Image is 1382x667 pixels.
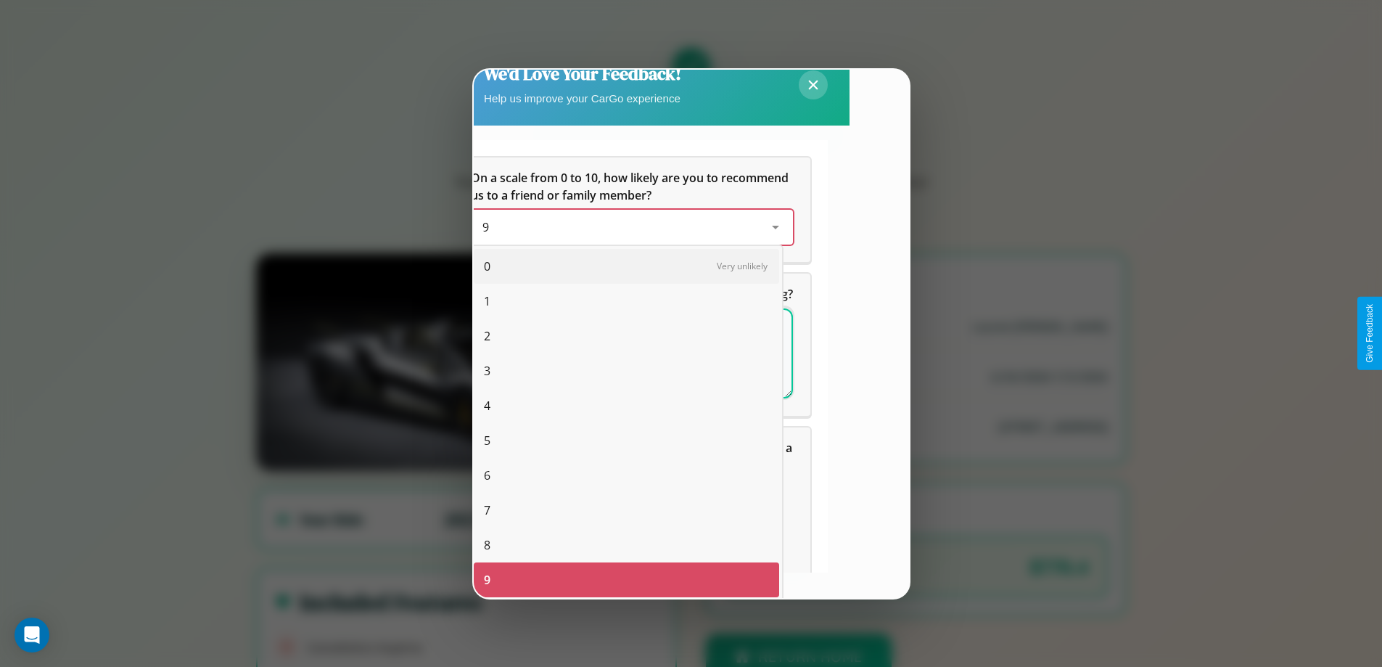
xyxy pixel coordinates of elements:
[484,571,490,589] span: 9
[474,388,779,423] div: 4
[474,493,779,528] div: 7
[484,467,490,484] span: 6
[474,528,779,562] div: 8
[471,170,791,203] span: On a scale from 0 to 10, how likely are you to recommend us to a friend or family member?
[484,362,490,380] span: 3
[484,397,490,414] span: 4
[717,260,768,272] span: Very unlikely
[474,284,779,319] div: 1
[484,432,490,449] span: 5
[484,327,490,345] span: 2
[471,440,795,473] span: Which of the following features do you value the most in a vehicle?
[484,258,490,275] span: 0
[474,319,779,353] div: 2
[484,89,681,108] p: Help us improve your CarGo experience
[484,62,681,86] h2: We'd Love Your Feedback!
[474,423,779,458] div: 5
[484,502,490,519] span: 7
[484,292,490,310] span: 1
[1365,304,1375,363] div: Give Feedback
[484,536,490,554] span: 8
[471,169,793,204] h5: On a scale from 0 to 10, how likely are you to recommend us to a friend or family member?
[482,219,489,235] span: 9
[474,458,779,493] div: 6
[474,353,779,388] div: 3
[471,210,793,245] div: On a scale from 0 to 10, how likely are you to recommend us to a friend or family member?
[474,249,779,284] div: 0
[474,597,779,632] div: 10
[453,157,810,262] div: On a scale from 0 to 10, how likely are you to recommend us to a friend or family member?
[474,562,779,597] div: 9
[471,286,793,302] span: What can we do to make your experience more satisfying?
[15,618,49,652] div: Open Intercom Messenger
